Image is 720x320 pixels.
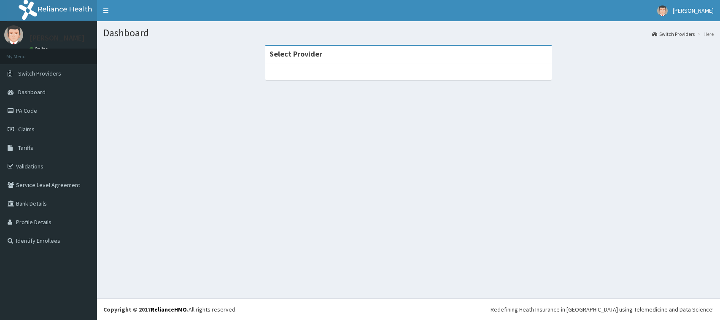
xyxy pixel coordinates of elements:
[270,49,322,59] strong: Select Provider
[18,125,35,133] span: Claims
[652,30,695,38] a: Switch Providers
[151,306,187,313] a: RelianceHMO
[18,88,46,96] span: Dashboard
[491,305,714,314] div: Redefining Heath Insurance in [GEOGRAPHIC_DATA] using Telemedicine and Data Science!
[30,46,50,52] a: Online
[103,27,714,38] h1: Dashboard
[18,70,61,77] span: Switch Providers
[4,25,23,44] img: User Image
[30,34,85,42] p: [PERSON_NAME]
[657,5,668,16] img: User Image
[673,7,714,14] span: [PERSON_NAME]
[18,144,33,152] span: Tariffs
[97,298,720,320] footer: All rights reserved.
[103,306,189,313] strong: Copyright © 2017 .
[696,30,714,38] li: Here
